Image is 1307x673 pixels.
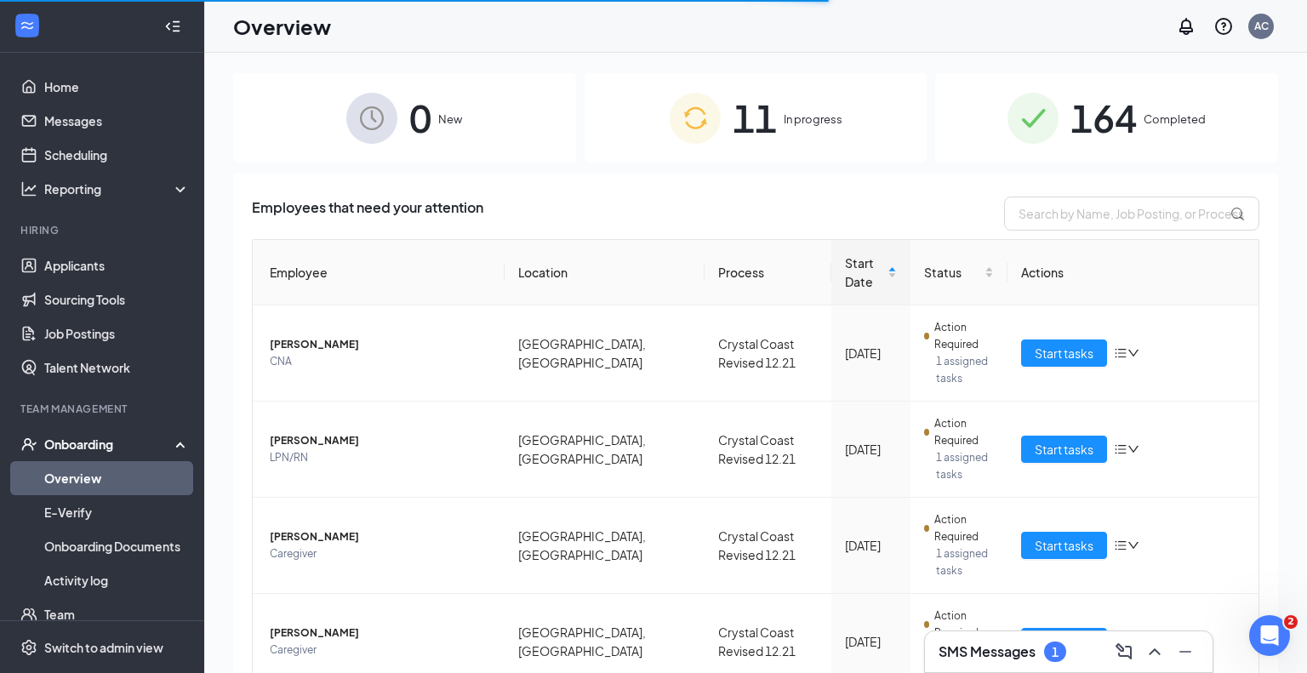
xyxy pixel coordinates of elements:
[733,88,777,147] span: 11
[44,597,190,631] a: Team
[44,639,163,656] div: Switch to admin view
[1144,111,1206,128] span: Completed
[1176,16,1196,37] svg: Notifications
[44,104,190,138] a: Messages
[1052,645,1059,659] div: 1
[44,138,190,172] a: Scheduling
[44,180,191,197] div: Reporting
[44,461,190,495] a: Overview
[1127,347,1139,359] span: down
[705,402,831,498] td: Crystal Coast Revised 12.21
[505,402,705,498] td: [GEOGRAPHIC_DATA], [GEOGRAPHIC_DATA]
[44,70,190,104] a: Home
[784,111,842,128] span: In progress
[934,511,993,545] span: Action Required
[270,625,491,642] span: [PERSON_NAME]
[19,17,36,34] svg: WorkstreamLogo
[1141,638,1168,665] button: ChevronUp
[270,336,491,353] span: [PERSON_NAME]
[1004,197,1259,231] input: Search by Name, Job Posting, or Process
[705,498,831,594] td: Crystal Coast Revised 12.21
[1021,436,1107,463] button: Start tasks
[936,545,993,579] span: 1 assigned tasks
[1213,16,1234,37] svg: QuestionInfo
[44,495,190,529] a: E-Verify
[233,12,331,41] h1: Overview
[1070,88,1137,147] span: 164
[910,240,1007,305] th: Status
[164,18,181,35] svg: Collapse
[1110,638,1138,665] button: ComposeMessage
[505,240,705,305] th: Location
[1007,240,1259,305] th: Actions
[934,319,993,353] span: Action Required
[1127,539,1139,551] span: down
[44,317,190,351] a: Job Postings
[20,223,186,237] div: Hiring
[936,449,993,483] span: 1 assigned tasks
[705,240,831,305] th: Process
[44,563,190,597] a: Activity log
[20,639,37,656] svg: Settings
[20,180,37,197] svg: Analysis
[934,415,993,449] span: Action Required
[20,402,186,416] div: Team Management
[1114,642,1134,662] svg: ComposeMessage
[1114,346,1127,360] span: bars
[934,607,993,642] span: Action Required
[44,351,190,385] a: Talent Network
[270,545,491,562] span: Caregiver
[44,248,190,282] a: Applicants
[845,254,885,291] span: Start Date
[1114,539,1127,552] span: bars
[505,498,705,594] td: [GEOGRAPHIC_DATA], [GEOGRAPHIC_DATA]
[409,88,431,147] span: 0
[1127,443,1139,455] span: down
[1284,615,1298,629] span: 2
[1114,442,1127,456] span: bars
[270,528,491,545] span: [PERSON_NAME]
[1175,642,1196,662] svg: Minimize
[1254,19,1269,33] div: AC
[505,305,705,402] td: [GEOGRAPHIC_DATA], [GEOGRAPHIC_DATA]
[44,529,190,563] a: Onboarding Documents
[20,436,37,453] svg: UserCheck
[705,305,831,402] td: Crystal Coast Revised 12.21
[939,642,1036,661] h3: SMS Messages
[270,449,491,466] span: LPN/RN
[270,642,491,659] span: Caregiver
[845,440,898,459] div: [DATE]
[1035,440,1093,459] span: Start tasks
[44,436,175,453] div: Onboarding
[438,111,462,128] span: New
[1035,536,1093,555] span: Start tasks
[1144,642,1165,662] svg: ChevronUp
[1021,339,1107,367] button: Start tasks
[1249,615,1290,656] iframe: Intercom live chat
[270,353,491,370] span: CNA
[936,353,993,387] span: 1 assigned tasks
[1172,638,1199,665] button: Minimize
[270,432,491,449] span: [PERSON_NAME]
[252,197,483,231] span: Employees that need your attention
[253,240,505,305] th: Employee
[1021,532,1107,559] button: Start tasks
[1021,628,1107,655] button: Start tasks
[845,632,898,651] div: [DATE]
[924,263,980,282] span: Status
[44,282,190,317] a: Sourcing Tools
[845,536,898,555] div: [DATE]
[845,344,898,362] div: [DATE]
[1035,344,1093,362] span: Start tasks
